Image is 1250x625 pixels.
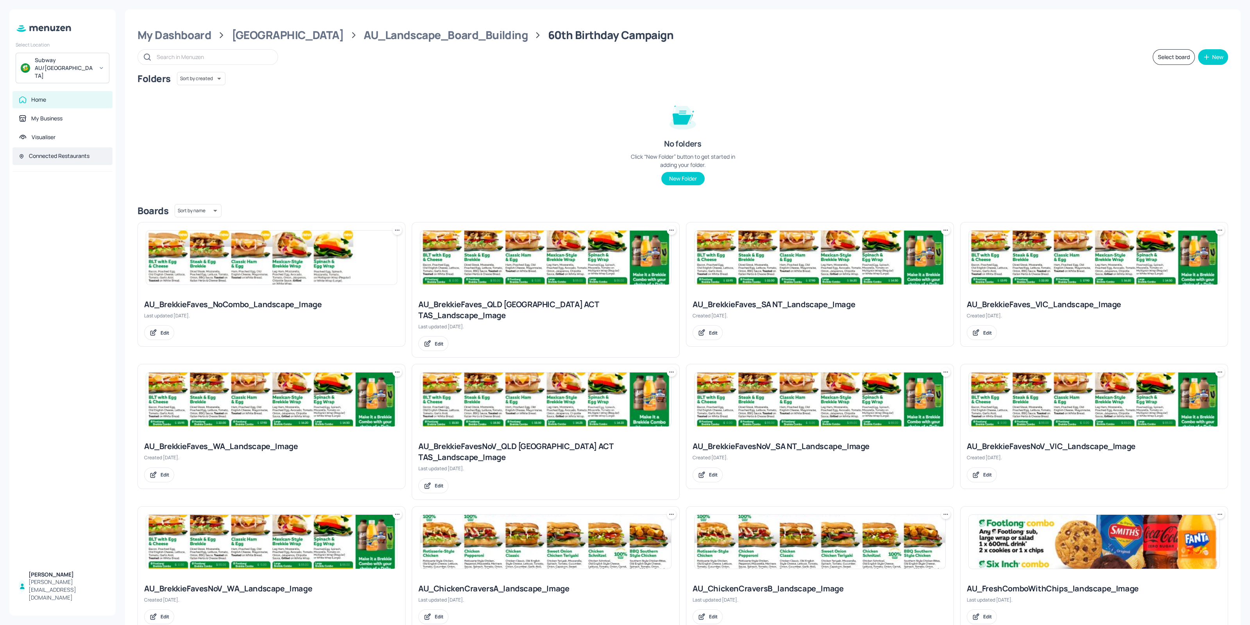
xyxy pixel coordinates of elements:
[967,299,1221,310] div: AU_BrekkieFaves_VIC_Landscape_Image
[709,330,718,336] div: Edit
[157,51,270,63] input: Search in Menuzen
[29,152,89,160] div: Connected Restaurants
[144,583,399,594] div: AU_BrekkieFavesNoV_WA_Landscape_Image
[1153,49,1195,65] button: Select board
[695,231,945,285] img: 2025-08-13-17550515790531wlu5d8p5b8.jpeg
[693,299,947,310] div: AU_BrekkieFaves_SA NT_Landscape_Image
[144,312,399,319] div: Last updated [DATE].
[161,471,169,478] div: Edit
[693,596,947,603] div: Last updated [DATE].
[435,482,443,489] div: Edit
[969,515,1220,569] img: 2025-08-20-1755656004909owru64kg86.jpeg
[693,583,947,594] div: AU_ChickenCraversB_landscape_Image
[161,330,169,336] div: Edit
[693,312,947,319] div: Created [DATE].
[418,323,673,330] div: Last updated [DATE].
[693,454,947,461] div: Created [DATE].
[146,515,397,569] img: 2025-08-13-1755052488882tu52zlxrh0d.jpeg
[1212,54,1223,60] div: New
[420,372,671,426] img: 2025-08-14-175514661442377zu8y18a7v.jpeg
[693,441,947,452] div: AU_BrekkieFavesNoV_SA NT_Landscape_Image
[695,515,945,569] img: 2025-08-12-1754968770026z5b94w7noi8.jpeg
[967,596,1221,603] div: Last updated [DATE].
[709,471,718,478] div: Edit
[548,28,674,42] div: 60th Birthday Campaign
[983,330,992,336] div: Edit
[420,515,671,569] img: 2025-08-15-1755219213587l0fcs86b8u.jpeg
[31,96,46,104] div: Home
[420,231,671,285] img: 2025-08-13-1755052488882tu52zlxrh0d.jpeg
[969,231,1220,285] img: 2025-08-13-17550515790531wlu5d8p5b8.jpeg
[137,28,211,42] div: My Dashboard
[435,613,443,620] div: Edit
[137,204,168,217] div: Boards
[418,465,673,472] div: Last updated [DATE].
[35,56,94,80] div: Subway AU/[GEOGRAPHIC_DATA]
[29,578,106,602] div: [PERSON_NAME][EMAIL_ADDRESS][DOMAIN_NAME]
[418,583,673,594] div: AU_ChickenCraversA_landscape_Image
[137,72,171,85] div: Folders
[144,454,399,461] div: Created [DATE].
[969,372,1220,426] img: 2025-08-13-1755052488882tu52zlxrh0d.jpeg
[967,583,1221,594] div: AU_FreshComboWithChips_landscape_Image
[177,71,225,86] div: Sort by created
[175,203,221,218] div: Sort by name
[435,340,443,347] div: Edit
[32,133,55,141] div: Visualiser
[21,63,30,73] img: avatar
[624,152,741,169] div: Click “New Folder” button to get started in adding your folder.
[709,613,718,620] div: Edit
[967,312,1221,319] div: Created [DATE].
[695,372,945,426] img: 2025-08-13-1755052488882tu52zlxrh0d.jpeg
[1198,49,1228,65] button: New
[418,441,673,463] div: AU_BrekkieFavesNoV_QLD [GEOGRAPHIC_DATA] ACT TAS_Landscape_Image
[144,596,399,603] div: Created [DATE].
[661,172,705,185] button: New Folder
[161,613,169,620] div: Edit
[418,299,673,321] div: AU_BrekkieFaves_QLD [GEOGRAPHIC_DATA] ACT TAS_Landscape_Image
[31,115,62,122] div: My Business
[664,138,701,149] div: No folders
[967,454,1221,461] div: Created [DATE].
[146,231,397,285] img: 2025-08-15-17552292449181q1jp8lk993.jpeg
[146,372,397,426] img: 2025-08-13-17550515790531wlu5d8p5b8.jpeg
[983,613,992,620] div: Edit
[364,28,528,42] div: AU_Landscape_Board_Building
[232,28,344,42] div: [GEOGRAPHIC_DATA]
[663,96,702,135] img: folder-empty
[29,571,106,578] div: [PERSON_NAME]
[144,299,399,310] div: AU_BrekkieFaves_NoCombo_Landscape_Image
[418,596,673,603] div: Last updated [DATE].
[144,441,399,452] div: AU_BrekkieFaves_WA_Landscape_Image
[16,41,109,48] div: Select Location
[983,471,992,478] div: Edit
[967,441,1221,452] div: AU_BrekkieFavesNoV_VIC_Landscape_Image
